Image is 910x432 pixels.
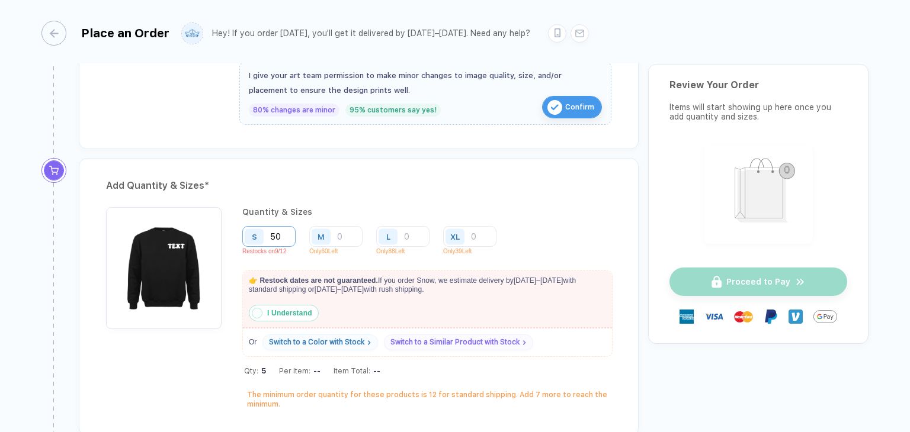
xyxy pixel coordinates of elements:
div: Switch to a Color with Stock [269,338,364,347]
span: 👉 [249,276,258,285]
div: Add Quantity & Sizes [106,176,611,195]
img: 6480375e-9924-4565-97d1-951400a94c1b_nt_front_1754576937939.jpg [112,213,216,317]
img: status [252,308,262,318]
p: Only 88 Left [376,248,438,254]
div: 80% changes are minor [249,104,339,117]
img: express [680,310,694,324]
div: Qty: [244,366,266,375]
div: Switch to a Similar Product with Stock [390,338,520,347]
img: user profile [182,23,203,44]
div: L [386,232,390,241]
div: S [252,232,257,241]
div: -- [310,366,321,375]
div: I give your art team permission to make minor changes to image quality, size, and/or placement to... [249,68,602,98]
img: Google Pay [813,305,837,328]
p: Only 39 Left [443,248,505,254]
span: 5 [258,366,266,375]
img: shopping_bag.png [710,150,808,236]
img: visa [704,307,723,326]
a: Switch to a Similar Product with Stock [384,334,533,350]
div: M [318,232,325,241]
div: Items will start showing up here once you add quantity and sizes. [669,102,847,121]
button: I Understand [249,305,319,321]
p: Restocks on 9/12 [242,248,305,254]
a: Switch to a Color with Stock [262,334,378,350]
button: iconConfirm [542,96,602,118]
span: Or [249,338,257,347]
div: 95% customers say yes! [345,104,441,117]
img: icon [547,100,562,115]
div: The minimum order quantity for these products is 12 for standard shipping. Add 7 more to reach th... [247,390,611,409]
div: XL [450,232,460,241]
div: Per Item: [279,366,321,375]
div: Place an Order [81,26,169,40]
div: Review Your Order [669,79,847,91]
strong: Restock dates are not guaranteed. [260,276,378,285]
span: Confirm [565,98,594,117]
div: Quantity & Sizes [242,207,611,217]
div: -- [370,366,380,375]
div: Hey! If you order [DATE], you'll get it delivered by [DATE]–[DATE]. Need any help? [212,28,530,38]
div: Item Total: [334,366,380,375]
img: Paypal [764,310,778,324]
p: If you order S now, we estimate delivery by [DATE]–[DATE] with standard shipping or [DATE]–[DATE]... [243,270,606,300]
strong: I Understand [267,309,312,317]
img: Venmo [789,310,803,324]
p: Only 60 Left [309,248,371,254]
img: master-card [734,307,753,326]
